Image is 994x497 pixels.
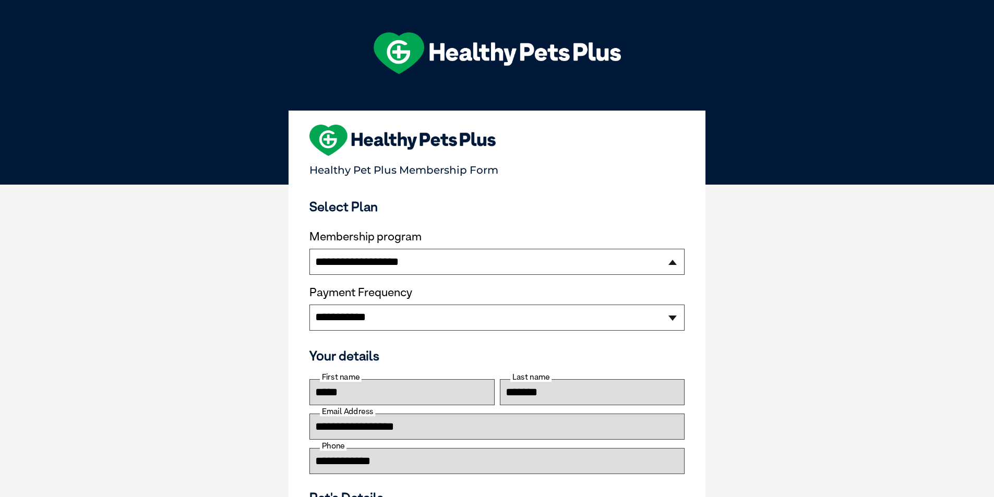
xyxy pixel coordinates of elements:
[320,372,362,382] label: First name
[309,125,496,156] img: heart-shape-hpp-logo-large.png
[309,230,685,244] label: Membership program
[374,32,621,74] img: hpp-logo-landscape-green-white.png
[320,441,346,451] label: Phone
[309,286,412,299] label: Payment Frequency
[309,348,685,363] h3: Your details
[510,372,552,382] label: Last name
[309,199,685,214] h3: Select Plan
[320,407,375,416] label: Email Address
[309,159,685,176] p: Healthy Pet Plus Membership Form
